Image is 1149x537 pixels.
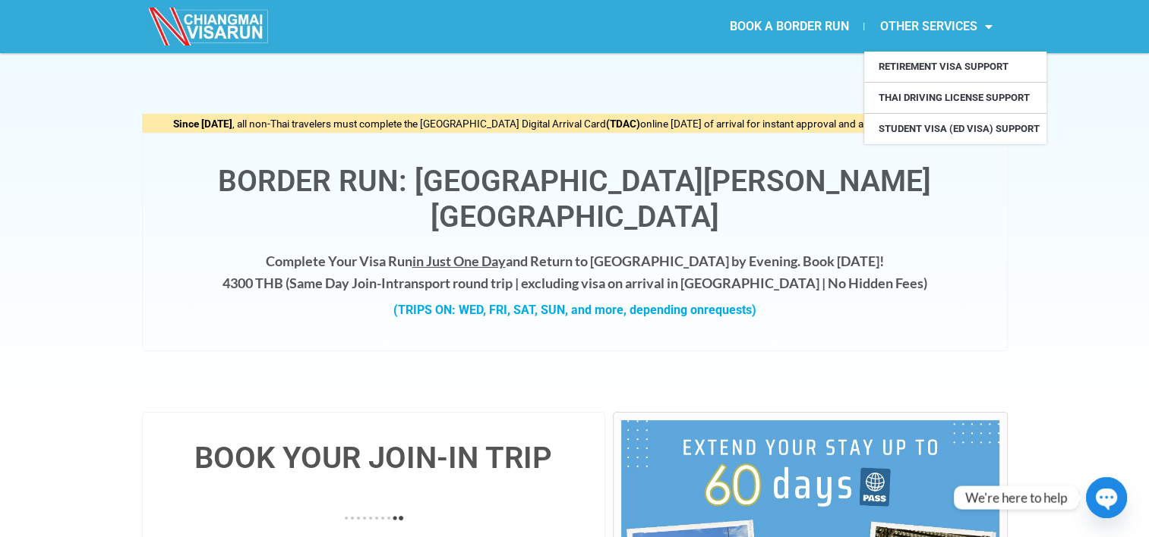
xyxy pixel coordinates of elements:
[714,9,863,44] a: BOOK A BORDER RUN
[289,275,393,291] strong: Same Day Join-In
[864,83,1046,113] a: Thai Driving License Support
[864,52,1046,82] a: Retirement Visa Support
[158,164,992,235] h1: Border Run: [GEOGRAPHIC_DATA][PERSON_NAME][GEOGRAPHIC_DATA]
[704,303,756,317] span: requests)
[864,114,1046,144] a: Student Visa (ED Visa) Support
[864,52,1046,144] ul: OTHER SERVICES
[412,253,506,269] span: in Just One Day
[393,303,756,317] strong: (TRIPS ON: WED, FRI, SAT, SUN, and more, depending on
[158,250,992,294] h4: Complete Your Visa Run and Return to [GEOGRAPHIC_DATA] by Evening. Book [DATE]! 4300 THB ( transp...
[173,118,232,130] strong: Since [DATE]
[173,118,977,130] span: , all non-Thai travelers must complete the [GEOGRAPHIC_DATA] Digital Arrival Card online [DATE] o...
[864,9,1007,44] a: OTHER SERVICES
[574,9,1007,44] nav: Menu
[158,443,590,473] h4: BOOK YOUR JOIN-IN TRIP
[606,118,640,130] strong: (TDAC)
